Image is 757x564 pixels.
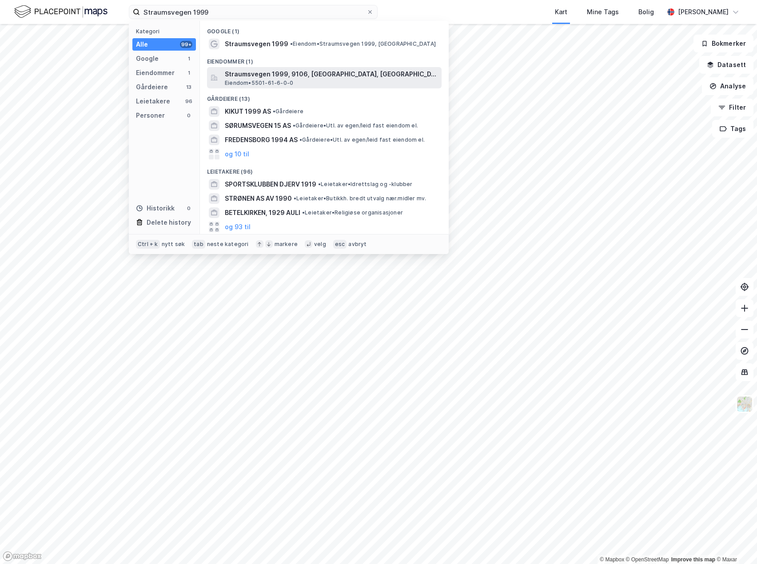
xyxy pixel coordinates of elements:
[318,181,413,188] span: Leietaker • Idrettslag og -klubber
[162,241,185,248] div: nytt søk
[225,106,271,117] span: KIKUT 1999 AS
[185,69,192,76] div: 1
[14,4,108,20] img: logo.f888ab2527a4732fd821a326f86c7f29.svg
[225,120,291,131] span: SØRUMSVEGEN 15 AS
[671,556,715,563] a: Improve this map
[275,241,298,248] div: markere
[200,161,449,177] div: Leietakere (96)
[293,122,295,129] span: •
[200,21,449,37] div: Google (1)
[302,209,403,216] span: Leietaker • Religiøse organisasjoner
[3,551,42,561] a: Mapbox homepage
[185,98,192,105] div: 96
[702,77,753,95] button: Analyse
[225,222,251,232] button: og 93 til
[225,69,438,79] span: Straumsvegen 1999, 9106, [GEOGRAPHIC_DATA], [GEOGRAPHIC_DATA]
[225,207,300,218] span: BETELKIRKEN, 1929 AULI
[136,96,170,107] div: Leietakere
[294,195,426,202] span: Leietaker • Butikkh. bredt utvalg nær.midler mv.
[318,181,321,187] span: •
[225,39,288,49] span: Straumsvegen 1999
[136,39,148,50] div: Alle
[678,7,729,17] div: [PERSON_NAME]
[693,35,753,52] button: Bokmerker
[225,179,316,190] span: SPORTSKLUBBEN DJERV 1919
[290,40,436,48] span: Eiendom • Straumsvegen 1999, [GEOGRAPHIC_DATA]
[147,217,191,228] div: Delete history
[302,209,305,216] span: •
[736,396,753,413] img: Z
[136,82,168,92] div: Gårdeiere
[299,136,425,143] span: Gårdeiere • Utl. av egen/leid fast eiendom el.
[712,120,753,138] button: Tags
[225,135,298,145] span: FREDENSBORG 1994 AS
[273,108,275,115] span: •
[290,40,293,47] span: •
[225,79,293,87] span: Eiendom • 5501-61-6-0-0
[136,110,165,121] div: Personer
[314,241,326,248] div: velg
[638,7,654,17] div: Bolig
[136,203,175,214] div: Historikk
[185,205,192,212] div: 0
[273,108,303,115] span: Gårdeiere
[200,51,449,67] div: Eiendommer (1)
[136,240,160,249] div: Ctrl + k
[711,99,753,116] button: Filter
[225,149,249,159] button: og 10 til
[713,521,757,564] iframe: Chat Widget
[140,5,367,19] input: Søk på adresse, matrikkel, gårdeiere, leietakere eller personer
[555,7,567,17] div: Kart
[348,241,367,248] div: avbryt
[713,521,757,564] div: Kontrollprogram for chat
[200,88,449,104] div: Gårdeiere (13)
[699,56,753,74] button: Datasett
[294,195,296,202] span: •
[136,28,196,35] div: Kategori
[299,136,302,143] span: •
[185,83,192,91] div: 13
[225,193,292,204] span: STRØNEN AS AV 1990
[587,7,619,17] div: Mine Tags
[192,240,205,249] div: tab
[626,556,669,563] a: OpenStreetMap
[207,241,249,248] div: neste kategori
[180,41,192,48] div: 99+
[185,55,192,62] div: 1
[600,556,624,563] a: Mapbox
[293,122,418,129] span: Gårdeiere • Utl. av egen/leid fast eiendom el.
[333,240,347,249] div: esc
[185,112,192,119] div: 0
[136,53,159,64] div: Google
[136,68,175,78] div: Eiendommer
